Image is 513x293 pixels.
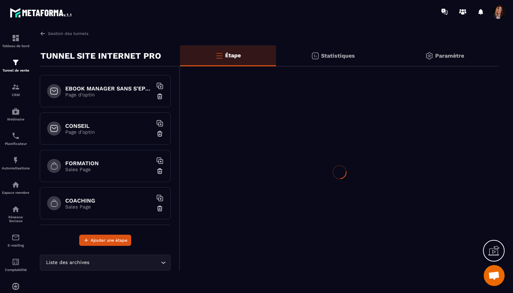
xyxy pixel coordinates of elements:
p: Automatisations [2,166,30,170]
p: Espace membre [2,191,30,195]
a: automationsautomationsWebinaire [2,102,30,126]
img: automations [12,107,20,116]
img: arrow [40,30,46,37]
a: automationsautomationsEspace membre [2,175,30,200]
img: formation [12,83,20,91]
a: formationformationTableau de bord [2,29,30,53]
p: Statistiques [321,52,355,59]
img: automations [12,156,20,164]
p: Sales Page [65,204,153,210]
p: Réseaux Sociaux [2,215,30,223]
input: Search for option [91,259,159,266]
img: trash [156,205,163,212]
img: formation [12,58,20,67]
img: trash [156,130,163,137]
p: Tableau de bord [2,44,30,48]
img: automations [12,181,20,189]
a: social-networksocial-networkRéseaux Sociaux [2,200,30,228]
p: Page d'optin [65,129,153,135]
h6: COACHING [65,197,153,204]
img: formation [12,34,20,42]
p: Tunnel de vente [2,68,30,72]
h6: CONSEIL [65,123,153,129]
p: Paramètre [435,52,464,59]
p: CRM [2,93,30,97]
h6: EBOOK MANAGER SANS S'EPUISER OFFERT [65,85,153,92]
img: stats.20deebd0.svg [311,52,319,60]
img: email [12,233,20,242]
a: emailemailE-mailing [2,228,30,252]
a: Gestion des tunnels [40,30,88,37]
img: logo [10,6,73,19]
div: Search for option [40,255,171,271]
p: Webinaire [2,117,30,121]
img: accountant [12,258,20,266]
p: Planificateur [2,142,30,146]
a: formationformationCRM [2,78,30,102]
img: scheduler [12,132,20,140]
img: trash [156,93,163,100]
p: Page d'optin [65,92,153,97]
a: automationsautomationsAutomatisations [2,151,30,175]
p: Comptabilité [2,268,30,272]
a: schedulerschedulerPlanificateur [2,126,30,151]
span: Liste des archives [44,259,91,266]
button: Ajouter une étape [79,235,131,246]
img: automations [12,282,20,291]
p: Étape [225,52,241,59]
img: social-network [12,205,20,213]
h6: FORMATION [65,160,153,167]
img: setting-gr.5f69749f.svg [425,52,433,60]
span: Ajouter une étape [91,237,127,244]
p: Sales Page [65,167,153,172]
a: formationformationTunnel de vente [2,53,30,78]
img: trash [156,168,163,175]
a: accountantaccountantComptabilité [2,252,30,277]
p: TUNNEL SITE INTERNET PRO [40,49,161,63]
a: Ouvrir le chat [484,265,505,286]
img: bars-o.4a397970.svg [215,51,223,60]
p: E-mailing [2,243,30,247]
